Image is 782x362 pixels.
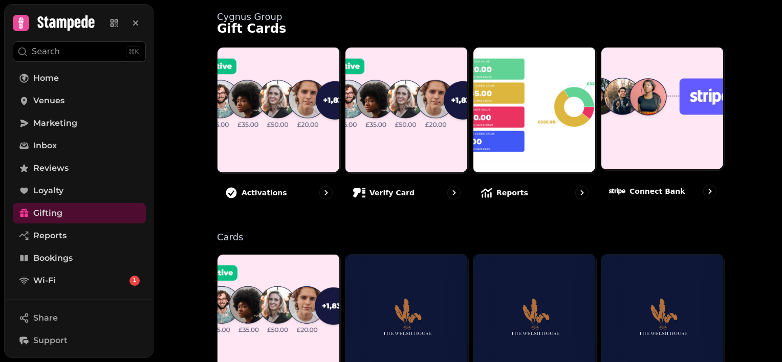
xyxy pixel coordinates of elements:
[242,188,287,198] p: Activations
[33,72,59,84] span: Home
[13,330,146,351] button: Support
[356,296,458,337] img: aHR0cHM6Ly9maWxlcy5zdGFtcGVkZS5haS8xNWYzMTIzNC1kNGYzLTExZWItOGFjNC0wMjBmNjMwNjNhYWIvbWVkaWEvYjJiY...
[472,47,595,172] img: Reports
[33,140,57,152] span: Inbox
[13,113,146,133] a: Marketing
[345,47,469,208] a: Verify cardVerify card
[473,47,597,208] a: ReportsReports
[217,22,725,35] h1: Gift Cards
[33,252,73,264] span: Bookings
[484,296,586,337] img: aHR0cHM6Ly9maWxlcy5zdGFtcGVkZS5haS8xNWYzMTIzNC1kNGYzLTExZWItOGFjNC0wMjBmNjMwNjNhYWIvbWVkaWEvYjJiY...
[496,188,528,198] p: Reports
[13,180,146,201] a: Loyalty
[33,275,56,287] span: Wi-Fi
[13,308,146,328] button: Share
[13,225,146,246] a: Reports
[370,188,415,198] p: Verify card
[13,203,146,223] a: Gifting
[13,68,146,88] a: Home
[217,47,341,208] a: ActivationsActivations
[33,185,63,197] span: Loyalty
[13,135,146,156] a: Inbox
[705,186,715,196] svg: go to
[13,270,146,291] a: Wi-Fi1
[577,188,587,198] svg: go to
[217,12,725,21] p: Cygnus Group
[13,41,146,62] button: Search⌘K
[321,188,331,198] svg: go to
[612,296,714,337] img: aHR0cHM6Ly9maWxlcy5zdGFtcGVkZS5haS8xNWYzMTIzNC1kNGYzLTExZWItOGFjNC0wMjBmNjMwNjNhYWIvbWVkaWEvYjJiY...
[33,230,67,242] span: Reports
[629,186,685,196] p: Connect bank
[217,233,725,242] p: Cards
[33,312,58,324] span: Share
[33,334,68,347] span: Support
[33,207,62,219] span: Gifting
[133,277,136,284] span: 1
[33,95,64,107] span: Venues
[216,47,339,172] img: Activations
[13,248,146,268] a: Bookings
[449,188,459,198] svg: go to
[600,47,723,169] img: Connect bank
[601,47,725,208] a: Connect bankConnect bank
[32,46,60,58] p: Search
[344,47,467,172] img: Verify card
[33,117,77,129] span: Marketing
[33,162,69,174] span: Reviews
[126,46,141,57] div: ⌘K
[13,158,146,178] a: Reviews
[13,90,146,111] a: Venues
